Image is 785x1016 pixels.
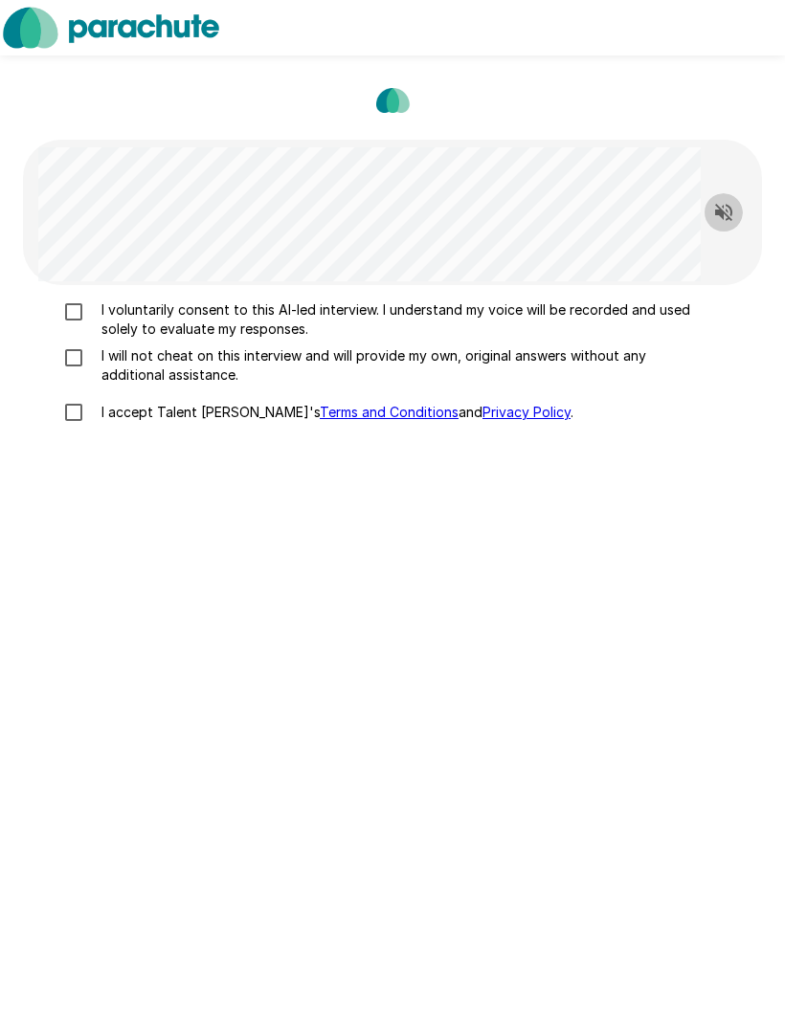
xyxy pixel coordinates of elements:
a: Privacy Policy [482,404,571,420]
p: I will not cheat on this interview and will provide my own, original answers without any addition... [94,346,708,385]
p: I accept Talent [PERSON_NAME]'s and . [94,403,573,422]
a: Terms and Conditions [320,404,459,420]
p: I voluntarily consent to this AI-led interview. I understand my voice will be recorded and used s... [94,300,708,339]
button: Read questions aloud [705,193,743,232]
img: parachute_avatar.png [369,77,416,124]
